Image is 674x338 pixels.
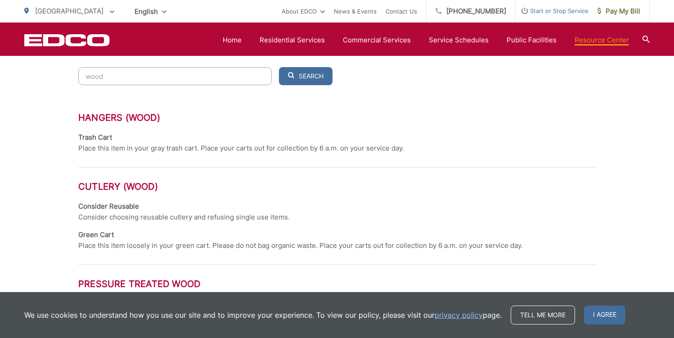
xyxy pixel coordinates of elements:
[223,35,242,46] a: Home
[507,35,557,46] a: Public Facilities
[435,310,483,320] a: privacy policy
[35,7,103,15] span: [GEOGRAPHIC_DATA]
[78,240,523,251] p: Place this item loosely in your green cart. Please do not bag organic waste. Place your carts out...
[78,181,596,192] h3: Cutlery (wood)
[343,35,411,46] a: Commercial Services
[334,6,377,17] a: News & Events
[282,6,325,17] a: About EDCO
[78,212,290,223] p: Consider choosing reusable cutlery and refusing single use items.
[78,133,112,142] strong: Trash Cart
[429,35,489,46] a: Service Schedules
[575,35,629,46] a: Resource Center
[78,112,596,123] h3: Hangers (wood)
[128,4,173,19] span: English
[299,72,324,80] span: Search
[598,6,640,17] span: Pay My Bill
[78,202,139,210] strong: Consider Reusable
[78,67,272,85] input: Search
[78,143,404,154] p: Place this item in your gray trash cart. Place your carts out for collection by 6 a.m. on your se...
[24,310,502,320] p: We use cookies to understand how you use our site and to improve your experience. To view our pol...
[279,67,333,85] button: Search
[260,35,325,46] a: Residential Services
[78,279,596,289] h3: Pressure Treated Wood
[24,34,110,46] a: EDCD logo. Return to the homepage.
[78,230,114,239] strong: Green Cart
[386,6,417,17] a: Contact Us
